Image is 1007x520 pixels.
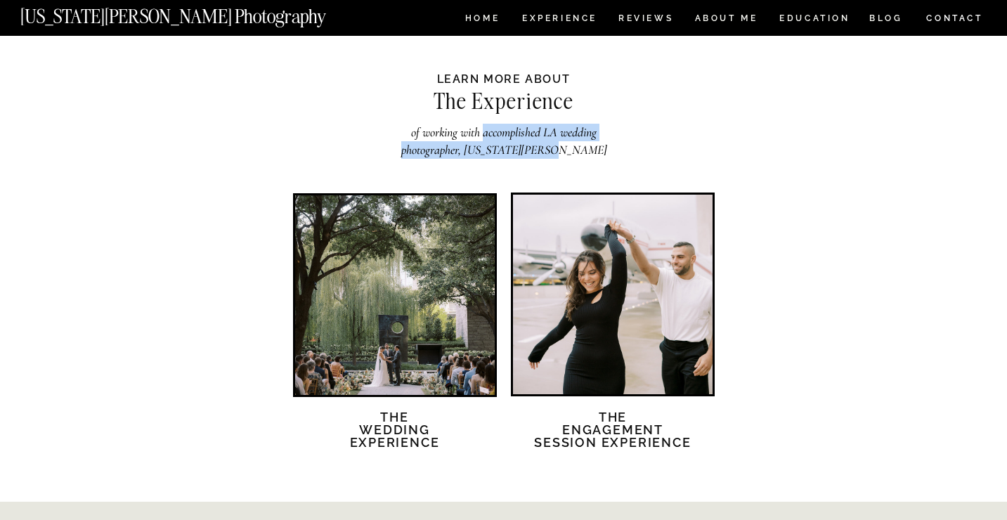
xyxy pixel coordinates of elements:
[869,14,903,26] a: BLOG
[533,411,693,466] h2: The Engagement session Experience
[694,14,758,26] a: ABOUT ME
[533,411,693,466] a: TheEngagement session Experience
[20,7,373,19] a: [US_STATE][PERSON_NAME] Photography
[925,11,984,26] a: CONTACT
[462,14,502,26] a: HOME
[432,71,576,86] h2: Learn more about
[334,411,455,466] h2: The Wedding Experience
[522,14,596,26] a: Experience
[778,14,852,26] a: EDUCATION
[391,124,617,158] h2: of working with accomplished LA wedding photographer, [US_STATE][PERSON_NAME]
[352,91,656,119] h2: The Experience
[334,411,455,466] a: TheWedding Experience
[618,14,671,26] a: REVIEWS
